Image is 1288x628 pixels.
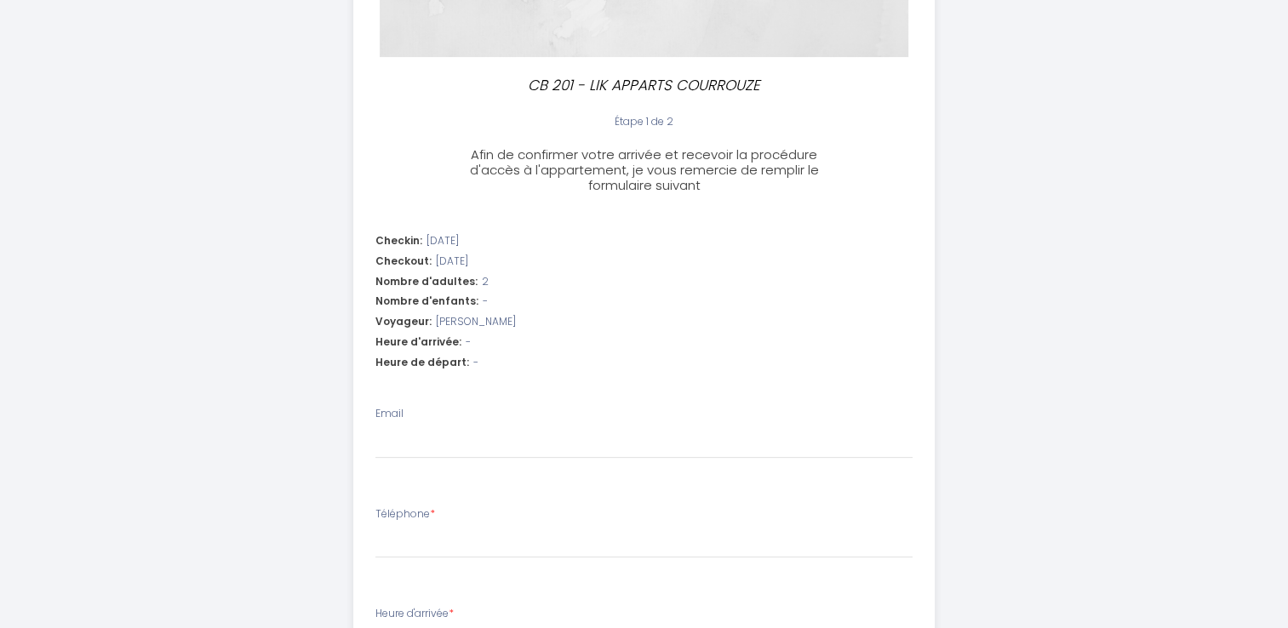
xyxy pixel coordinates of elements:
span: [PERSON_NAME] [436,314,516,330]
span: Étape 1 de 2 [615,114,673,128]
span: Nombre d'adultes: [375,274,478,290]
span: Voyageur: [375,314,432,330]
span: Heure de départ: [375,355,469,371]
span: Nombre d'enfants: [375,294,478,310]
span: Afin de confirmer votre arrivée et recevoir la procédure d'accès à l'appartement, je vous remerci... [469,146,818,194]
label: Heure d'arrivée [375,606,454,622]
span: [DATE] [426,233,459,249]
span: Checkin: [375,233,422,249]
span: Heure d'arrivée: [375,334,461,351]
span: - [466,334,471,351]
span: - [483,294,488,310]
span: 2 [482,274,489,290]
label: Téléphone [375,506,435,522]
span: [DATE] [436,254,468,270]
p: CB 201 - LIK APPARTS COURROUZE [462,74,827,97]
label: Email [375,406,404,422]
span: - [473,355,478,371]
span: Checkout: [375,254,432,270]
